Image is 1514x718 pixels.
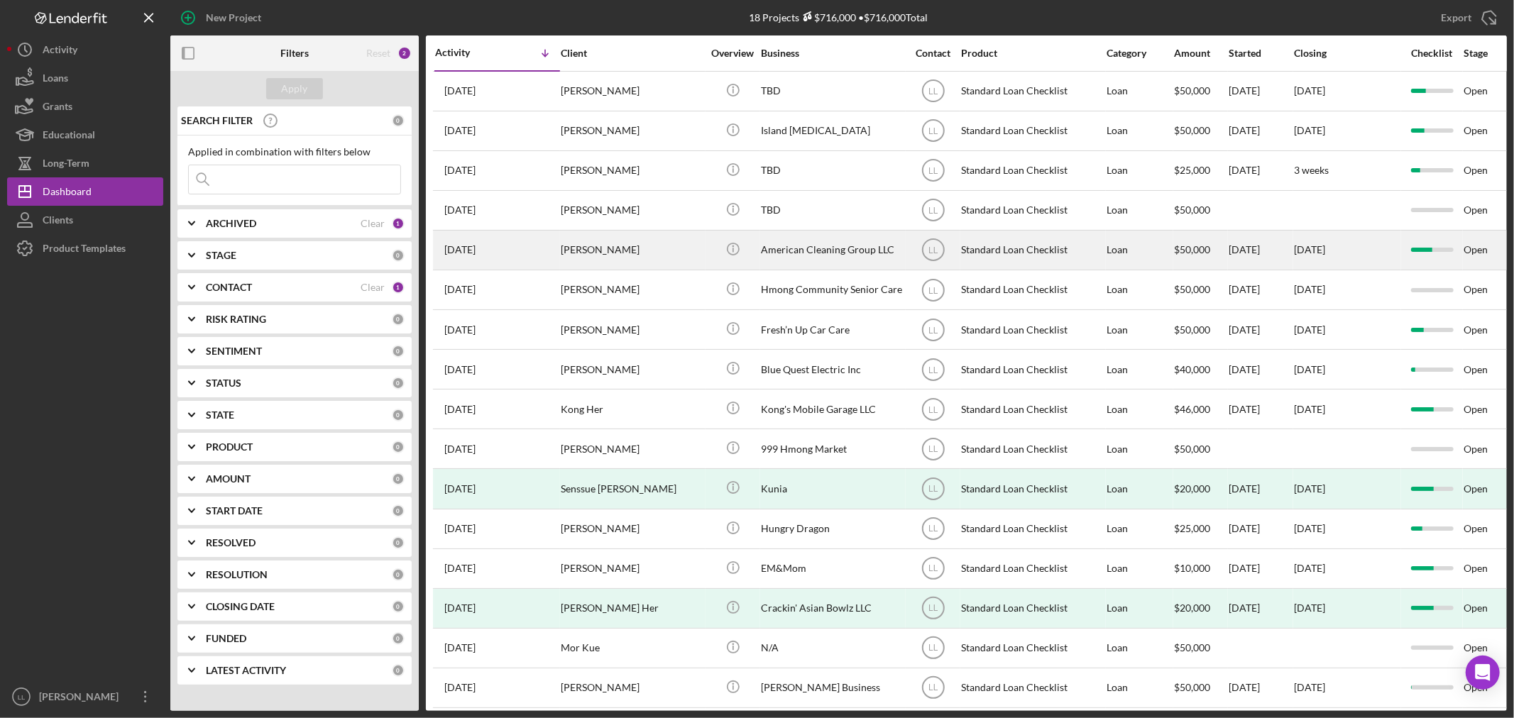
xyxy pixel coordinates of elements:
div: Educational [43,121,95,153]
div: Loan [1107,152,1173,189]
div: Hmong Community Senior Care [761,271,903,309]
div: Dashboard [43,177,92,209]
div: Loan [1107,669,1173,707]
button: Product Templates [7,234,163,263]
b: Filters [280,48,309,59]
time: 2025-09-12 15:27 [444,204,476,216]
text: LL [928,564,938,574]
div: TBD [761,152,903,189]
div: [PERSON_NAME] [561,271,703,309]
div: Activity [435,47,498,58]
div: [PERSON_NAME] [561,350,703,388]
button: Export [1427,4,1507,32]
div: Fresh’n Up Car Care [761,311,903,348]
div: Reset [366,48,390,59]
div: Category [1107,48,1173,59]
div: 1 [392,217,405,230]
time: [DATE] [1294,84,1325,96]
b: RESOLVED [206,537,256,548]
div: Standard Loan Checklist [961,430,1103,468]
time: 2025-05-05 14:49 [444,642,476,653]
text: LL [928,325,938,335]
div: 999 Hmong Market [761,430,903,468]
button: LL[PERSON_NAME] [7,683,163,711]
text: LL [928,87,938,96]
b: AMOUNT [206,473,251,485]
div: Export [1441,4,1471,32]
div: [PERSON_NAME] [561,192,703,229]
div: Island [MEDICAL_DATA] [761,112,903,150]
div: [DATE] [1229,152,1293,189]
time: 2025-06-25 21:46 [444,443,476,455]
div: Standard Loan Checklist [961,72,1103,110]
div: Standard Loan Checklist [961,550,1103,587]
b: LATEST ACTIVITY [206,665,286,676]
button: Activity [7,35,163,64]
text: LL [928,404,938,414]
div: Loan [1107,231,1173,269]
time: [DATE] [1294,283,1325,295]
div: Standard Loan Checklist [961,590,1103,627]
div: Client [561,48,703,59]
b: CONTACT [206,282,252,293]
time: [DATE] [1294,124,1325,136]
div: [PERSON_NAME] [561,152,703,189]
div: [DATE] [1229,72,1293,110]
div: [PERSON_NAME] [561,430,703,468]
div: 1 [392,281,405,294]
b: STAGE [206,250,236,261]
div: Loan [1107,350,1173,388]
span: $50,000 [1174,681,1210,693]
div: Standard Loan Checklist [961,669,1103,707]
text: LL [928,604,938,614]
a: Long-Term [7,149,163,177]
span: $25,000 [1174,522,1210,534]
div: Standard Loan Checklist [961,311,1103,348]
div: Loans [43,64,68,96]
time: 2025-07-18 05:25 [444,324,476,336]
div: [DATE] [1229,669,1293,707]
span: $50,000 [1174,84,1210,96]
div: [PERSON_NAME] Her [561,590,703,627]
div: [DATE] [1229,311,1293,348]
div: 18 Projects • $716,000 Total [750,11,928,23]
div: 0 [392,473,405,485]
div: [PERSON_NAME] [561,231,703,269]
time: 2025-07-01 04:04 [444,404,476,415]
span: $46,000 [1174,403,1210,415]
div: [DATE] [1294,602,1325,614]
div: EM&Mom [761,550,903,587]
time: [DATE] [1294,522,1325,534]
div: 0 [392,377,405,390]
text: LL [928,245,938,255]
div: TBD [761,72,903,110]
time: 2025-09-13 19:45 [444,165,476,176]
time: 2025-06-04 16:32 [444,483,476,495]
div: Business [761,48,903,59]
time: [DATE] [1294,363,1325,375]
div: [DATE] [1229,350,1293,388]
div: [DATE] [1229,590,1293,627]
time: 2025-05-19 21:51 [444,563,476,574]
div: Mor Kue [561,629,703,667]
div: Loan [1107,311,1173,348]
div: Loan [1107,629,1173,667]
div: [PERSON_NAME] [561,112,703,150]
div: 0 [392,249,405,262]
div: N/A [761,629,903,667]
div: Standard Loan Checklist [961,152,1103,189]
div: Clients [43,206,73,238]
div: $20,000 [1174,590,1227,627]
time: 2025-09-14 18:52 [444,125,476,136]
button: Clients [7,206,163,234]
b: STATUS [206,377,241,389]
div: [DATE] [1229,470,1293,507]
div: Apply [282,78,308,99]
div: Kong Her [561,390,703,428]
div: [PERSON_NAME] [561,311,703,348]
time: 2025-09-18 01:34 [444,85,476,96]
div: 2 [397,46,412,60]
span: $40,000 [1174,363,1210,375]
time: 2025-07-28 09:05 [444,284,476,295]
